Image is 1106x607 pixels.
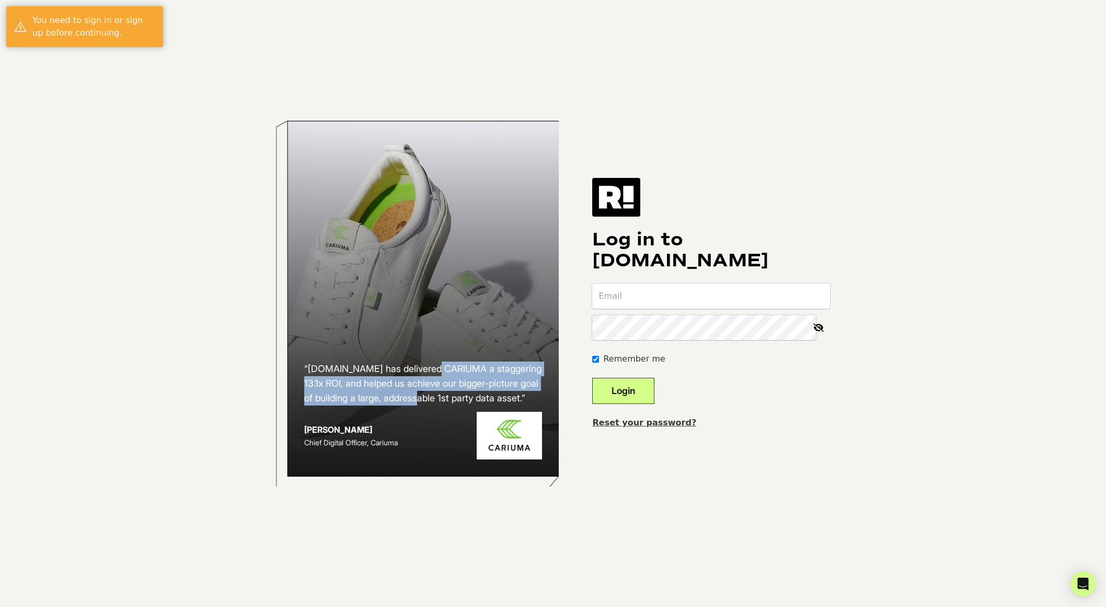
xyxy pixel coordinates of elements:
[592,284,830,309] input: Email
[592,229,830,271] h1: Log in to [DOMAIN_NAME]
[304,438,398,447] span: Chief Digital Officer, Cariuma
[1070,571,1096,597] div: Open Intercom Messenger
[603,353,665,365] label: Remember me
[592,178,640,217] img: Retention.com
[304,362,543,406] h2: “[DOMAIN_NAME] has delivered CARIUMA a staggering 13.1x ROI, and helped us achieve our bigger-pic...
[304,424,372,435] strong: [PERSON_NAME]
[592,418,696,428] a: Reset your password?
[32,14,155,39] div: You need to sign in or sign up before continuing.
[477,412,542,459] img: Cariuma
[592,378,654,404] button: Login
